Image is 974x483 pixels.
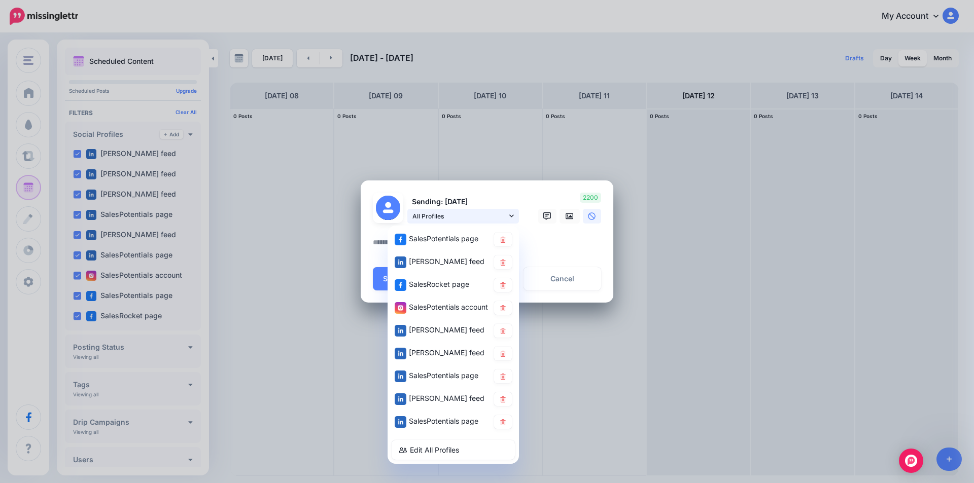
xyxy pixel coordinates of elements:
span: SalesPotentials account [409,303,488,311]
span: [PERSON_NAME] feed [409,257,484,266]
img: linkedin-square.png [395,256,406,268]
img: linkedin-square.png [395,370,406,382]
div: Open Intercom Messenger [899,449,923,473]
img: facebook-square.png [395,234,406,245]
img: linkedin-square.png [395,348,406,359]
span: SalesRocket page [409,280,469,288]
a: All Profiles [407,209,519,224]
a: Edit All Profiles [392,440,515,460]
img: linkedin-square.png [395,325,406,337]
img: linkedin-square.png [395,393,406,405]
span: [PERSON_NAME] feed [409,325,484,334]
p: Sending: [DATE] [407,196,519,208]
span: SalesPotentials page [409,417,478,425]
span: SalesPotentials page [409,234,478,243]
button: Schedule [373,267,436,290]
span: [PERSON_NAME] feed [409,394,484,402]
span: All Profiles [412,211,507,221]
span: 2200 [580,193,601,203]
span: Schedule [383,275,415,282]
img: linkedin-square.png [395,416,406,428]
a: Cancel [524,267,601,290]
span: SalesPotentials page [409,371,478,380]
img: facebook-square.png [395,279,406,291]
span: [PERSON_NAME] feed [409,348,484,357]
img: user_default_image.png [376,196,400,220]
img: instagram-square.png [395,302,406,314]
